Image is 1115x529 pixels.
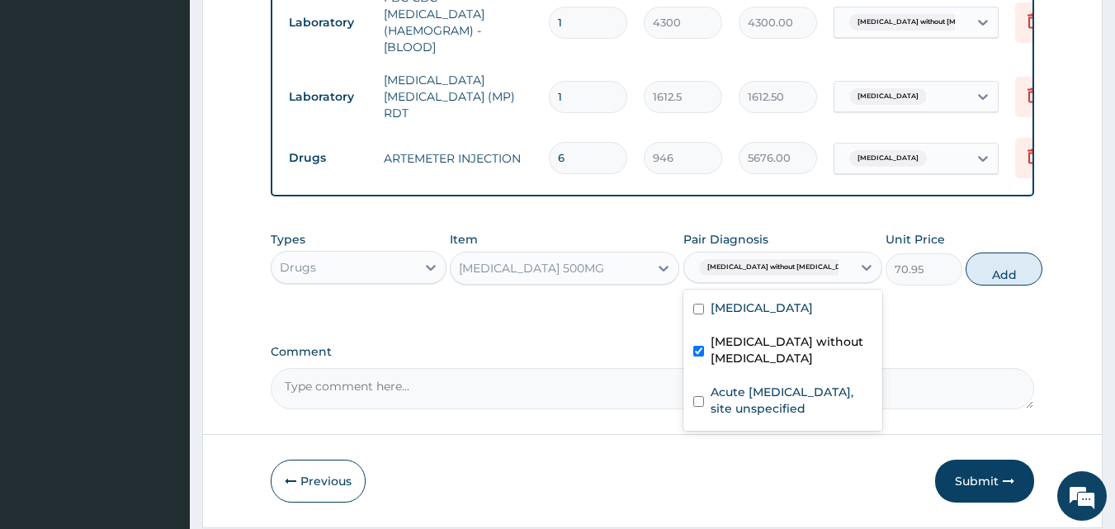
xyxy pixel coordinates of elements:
button: Previous [271,460,366,503]
span: [MEDICAL_DATA] [849,88,927,105]
textarea: Type your message and hit 'Enter' [8,353,314,411]
span: We're online! [96,159,228,326]
img: d_794563401_company_1708531726252_794563401 [31,83,67,124]
span: [MEDICAL_DATA] [849,150,927,167]
label: Comment [271,345,1035,359]
label: Item [450,231,478,248]
td: ARTEMETER INJECTION [376,142,541,175]
td: Drugs [281,143,376,173]
span: [MEDICAL_DATA] without [MEDICAL_DATA] [849,14,1016,31]
label: Types [271,233,305,247]
div: Chat with us now [86,92,277,114]
div: [MEDICAL_DATA] 500MG [459,260,604,276]
td: Laboratory [281,82,376,112]
label: [MEDICAL_DATA] without [MEDICAL_DATA] [711,333,872,366]
label: [MEDICAL_DATA] [711,300,813,316]
button: Submit [935,460,1034,503]
span: [MEDICAL_DATA] without [MEDICAL_DATA] [699,259,866,276]
div: Minimize live chat window [271,8,310,48]
button: Add [966,253,1042,286]
label: Unit Price [886,231,945,248]
td: [MEDICAL_DATA] [MEDICAL_DATA] (MP) RDT [376,64,541,130]
label: Acute [MEDICAL_DATA], site unspecified [711,384,872,417]
td: Laboratory [281,7,376,38]
label: Pair Diagnosis [683,231,768,248]
div: Drugs [280,259,316,276]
